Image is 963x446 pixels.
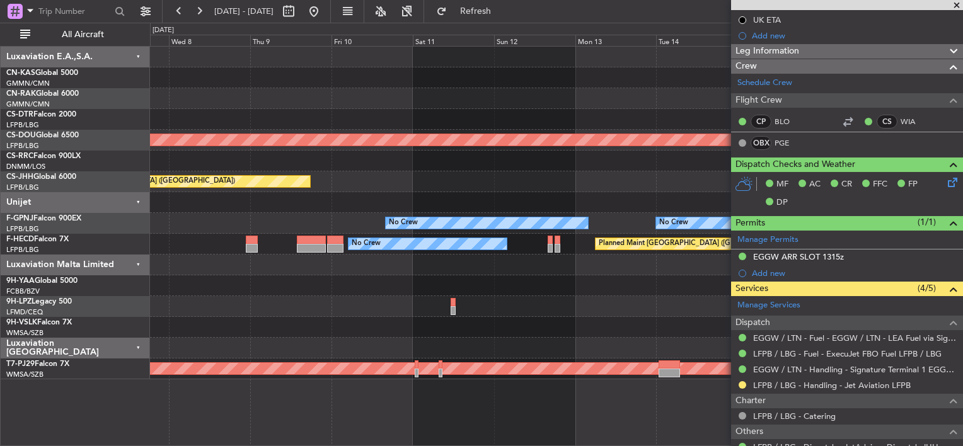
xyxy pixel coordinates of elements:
div: Add new [752,30,957,41]
div: No Crew [659,214,688,232]
div: Fri 10 [332,35,413,46]
span: Refresh [449,7,502,16]
a: CN-KASGlobal 5000 [6,69,78,77]
span: Flight Crew [735,93,782,108]
div: Tue 14 [656,35,737,46]
span: FP [908,178,918,191]
a: LFPB/LBG [6,183,39,192]
span: (1/1) [918,215,936,229]
a: Manage Permits [737,234,799,246]
span: Charter [735,394,766,408]
span: F-GPNJ [6,215,33,222]
span: F-HECD [6,236,34,243]
div: Thu 9 [250,35,332,46]
a: LFPB / LBG - Fuel - ExecuJet FBO Fuel LFPB / LBG [753,348,942,359]
span: CN-KAS [6,69,35,77]
a: WMSA/SZB [6,328,43,338]
div: No Crew [352,234,381,253]
span: 9H-YAA [6,277,35,285]
span: 9H-LPZ [6,298,32,306]
span: MF [776,178,788,191]
a: GMMN/CMN [6,79,50,88]
a: LFMD/CEQ [6,307,43,317]
a: EGGW / LTN - Fuel - EGGW / LTN - LEA Fuel via Signature in EGGW [753,333,957,343]
span: Services [735,282,768,296]
span: Others [735,425,763,439]
a: CN-RAKGlobal 6000 [6,90,79,98]
a: CS-JHHGlobal 6000 [6,173,76,181]
a: LFPB/LBG [6,120,39,130]
span: Crew [735,59,757,74]
span: CN-RAK [6,90,36,98]
div: Planned Maint [GEOGRAPHIC_DATA] ([GEOGRAPHIC_DATA]) [599,234,797,253]
a: LFPB / LBG - Handling - Jet Aviation LFPB [753,380,911,391]
span: CS-DTR [6,111,33,118]
span: Dispatch Checks and Weather [735,157,855,172]
a: CS-RRCFalcon 900LX [6,152,81,160]
div: CS [877,115,897,129]
a: LFPB / LBG - Catering [753,411,836,421]
span: AC [809,178,821,191]
a: BLO [775,116,803,127]
span: DP [776,197,788,209]
div: Sat 11 [413,35,494,46]
span: FFC [873,178,887,191]
div: No Crew [389,214,418,232]
a: F-GPNJFalcon 900EX [6,215,81,222]
a: LFPB/LBG [6,141,39,151]
a: F-HECDFalcon 7X [6,236,69,243]
div: UK ETA [753,14,781,25]
span: Dispatch [735,316,770,330]
span: [DATE] - [DATE] [214,6,274,17]
a: PGE [775,137,803,149]
a: Manage Services [737,299,800,312]
button: All Aircraft [14,25,137,45]
div: Wed 8 [169,35,250,46]
a: 9H-VSLKFalcon 7X [6,319,72,326]
a: 9H-LPZLegacy 500 [6,298,72,306]
a: EGGW / LTN - Handling - Signature Terminal 1 EGGW / LTN [753,364,957,375]
a: WIA [901,116,929,127]
span: 9H-VSLK [6,319,37,326]
span: CS-JHH [6,173,33,181]
span: CR [841,178,852,191]
span: CS-RRC [6,152,33,160]
div: Add new [752,268,957,278]
span: T7-PJ29 [6,360,35,368]
a: FCBB/BZV [6,287,40,296]
div: Mon 13 [575,35,657,46]
a: CS-DOUGlobal 6500 [6,132,79,139]
a: 9H-YAAGlobal 5000 [6,277,78,285]
a: DNMM/LOS [6,162,45,171]
a: LFPB/LBG [6,245,39,254]
div: CP [751,115,771,129]
input: Trip Number [38,2,111,21]
a: GMMN/CMN [6,100,50,109]
a: Schedule Crew [737,77,792,89]
div: [DATE] [153,25,174,36]
a: WMSA/SZB [6,370,43,379]
a: LFPB/LBG [6,224,39,234]
div: EGGW ARR SLOT 1315z [753,251,844,262]
span: All Aircraft [33,30,133,39]
div: Sun 12 [494,35,575,46]
div: OBX [751,136,771,150]
button: Refresh [430,1,506,21]
a: T7-PJ29Falcon 7X [6,360,69,368]
span: CS-DOU [6,132,36,139]
span: Permits [735,216,765,231]
span: (4/5) [918,282,936,295]
a: CS-DTRFalcon 2000 [6,111,76,118]
span: Leg Information [735,44,799,59]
